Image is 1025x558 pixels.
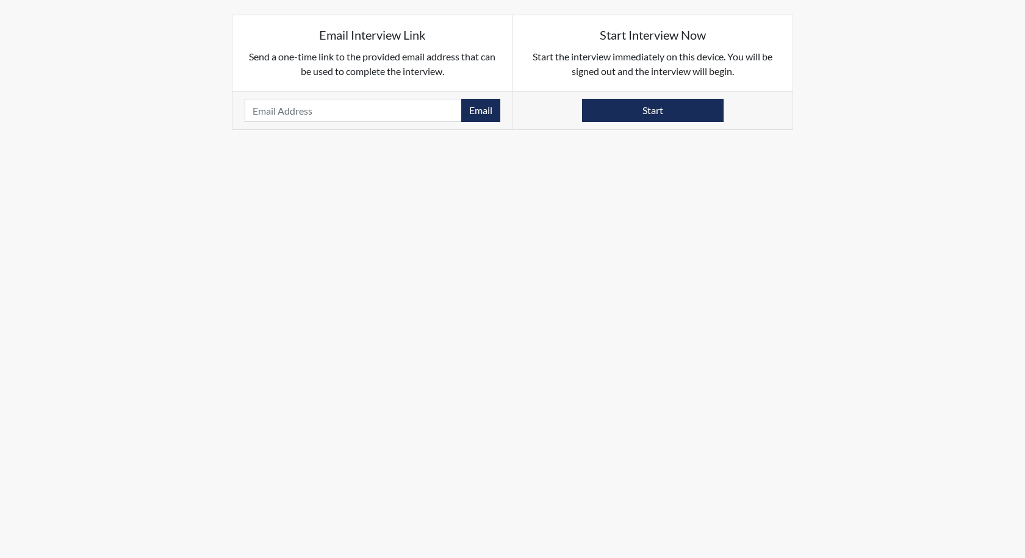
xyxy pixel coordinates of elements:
[245,27,500,42] h5: Email Interview Link
[245,99,462,122] input: Email Address
[582,99,724,122] button: Start
[461,99,500,122] button: Email
[245,49,500,79] p: Send a one-time link to the provided email address that can be used to complete the interview.
[525,49,781,79] p: Start the interview immediately on this device. You will be signed out and the interview will begin.
[525,27,781,42] h5: Start Interview Now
